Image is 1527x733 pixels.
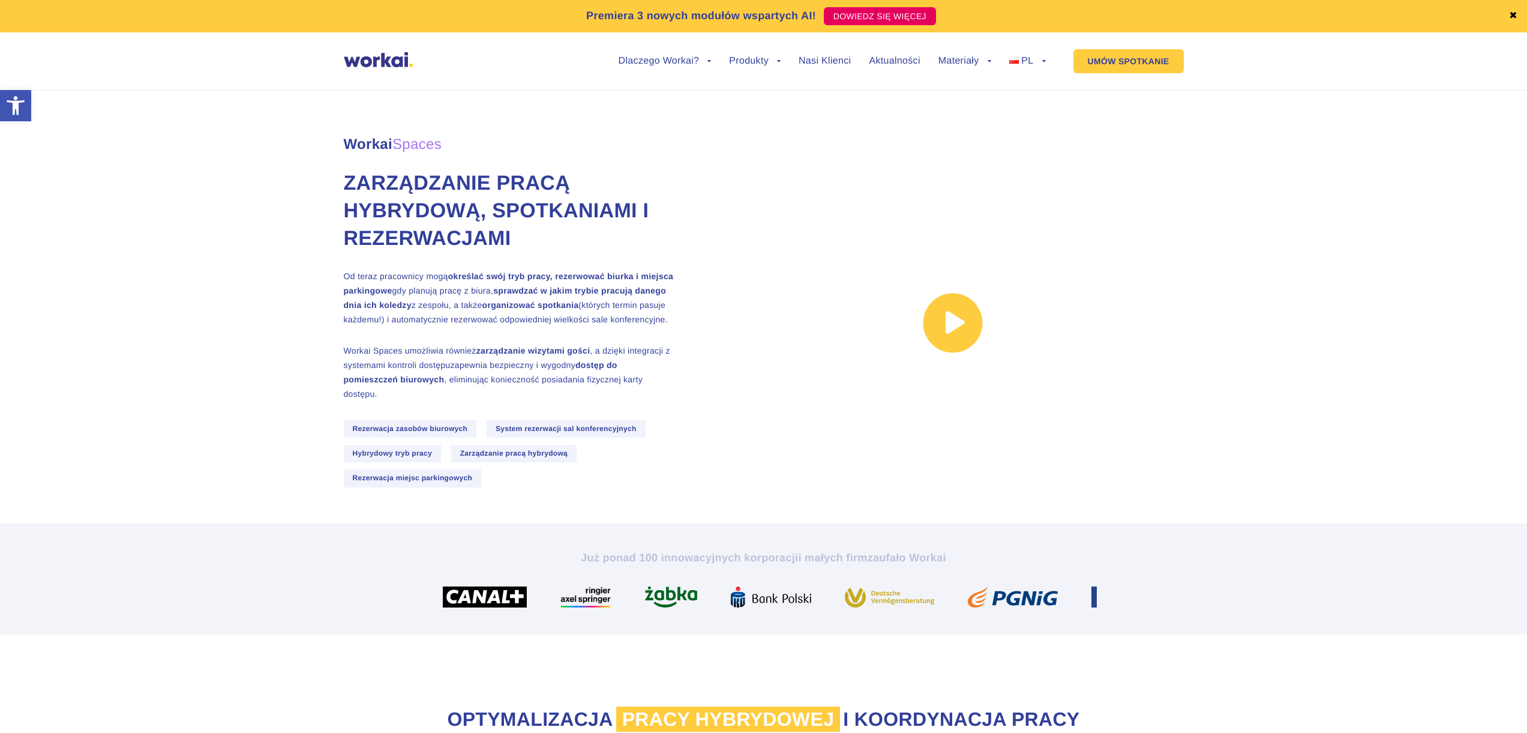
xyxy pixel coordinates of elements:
[344,123,442,152] span: Workai
[344,420,477,438] span: Rezerwacja zasobów biurowych
[799,56,851,66] a: Nasi Klienci
[392,136,442,152] em: Spaces
[729,56,781,66] a: Produkty
[451,445,577,462] span: Zarządzanie pracą hybrydową
[619,56,712,66] a: Dlaczego Workai?
[1021,56,1033,66] span: PL
[344,469,482,487] span: Rezerwacja miejsc parkingowych
[869,56,920,66] a: Aktualności
[1509,11,1517,21] a: ✖
[938,56,991,66] a: Materiały
[586,8,816,24] p: Premiera 3 nowych modułów wspartych AI!
[824,7,936,25] a: DOWIEDZ SIĘ WIĘCEJ
[487,420,646,438] span: System rezerwacji sal konferencyjnych
[798,552,867,564] i: i małych firm
[344,286,667,310] strong: sprawdzać w jakim trybie pracują danego dnia ich koledzy
[344,170,674,253] h1: Zarządzanie pracą hybrydową, spotkaniami i rezerwacjami
[344,271,674,295] strong: określać swój tryb pracy, rezerwować biurka i miejsca parkingowe
[344,360,617,384] strong: dostęp do pomieszczeń biurowych
[344,360,643,399] span: zapewnia bezpieczny i wygodny , eliminując konieczność posiadania fizycznej karty dostępu.
[344,445,441,462] span: Hybrydowy tryb pracy
[344,269,674,327] p: Od teraz pracownicy mogą gdy planują pracę z biura, z zespołu, a także (których termin pasuje każ...
[476,346,590,355] strong: zarządzanie wizytami gości
[616,707,841,732] span: pracy hybrydowej
[1073,49,1184,73] a: UMÓW SPOTKANIE
[482,300,579,310] strong: organizować spotkania
[344,343,674,401] p: Workai Spaces umożliwia również , a dzięki integracji z systemami kontroli dostępu
[431,551,1097,565] h2: Już ponad 100 innowacyjnych korporacji zaufało Workai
